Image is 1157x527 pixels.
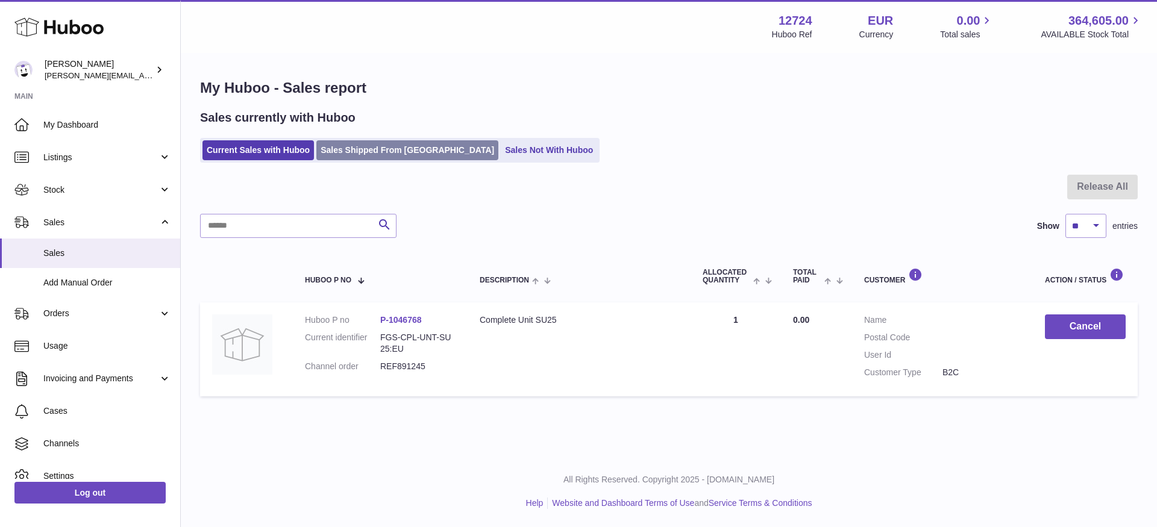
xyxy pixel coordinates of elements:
[864,268,1021,284] div: Customer
[940,29,994,40] span: Total sales
[1068,13,1129,29] span: 364,605.00
[45,58,153,81] div: [PERSON_NAME]
[1041,29,1143,40] span: AVAILABLE Stock Total
[942,367,1021,378] dd: B2C
[864,314,942,326] dt: Name
[548,497,812,509] li: and
[380,361,456,372] dd: REF891245
[957,13,980,29] span: 0.00
[552,498,694,508] a: Website and Dashboard Terms of Use
[316,140,498,160] a: Sales Shipped From [GEOGRAPHIC_DATA]
[480,314,679,326] div: Complete Unit SU25
[859,29,894,40] div: Currency
[43,277,171,288] span: Add Manual Order
[691,302,781,396] td: 1
[305,314,380,326] dt: Huboo P no
[43,308,158,319] span: Orders
[868,13,893,29] strong: EUR
[14,61,33,79] img: sebastian@ffern.co
[43,248,171,259] span: Sales
[305,276,351,284] span: Huboo P no
[200,78,1138,98] h1: My Huboo - Sales report
[14,482,166,504] a: Log out
[212,314,272,375] img: no-photo.jpg
[305,332,380,355] dt: Current identifier
[709,498,812,508] a: Service Terms & Conditions
[43,405,171,417] span: Cases
[1112,220,1138,232] span: entries
[200,110,356,126] h2: Sales currently with Huboo
[43,152,158,163] span: Listings
[380,332,456,355] dd: FGS-CPL-UNT-SU25:EU
[43,438,171,449] span: Channels
[793,315,809,325] span: 0.00
[779,13,812,29] strong: 12724
[793,269,821,284] span: Total paid
[43,373,158,384] span: Invoicing and Payments
[772,29,812,40] div: Huboo Ref
[940,13,994,40] a: 0.00 Total sales
[202,140,314,160] a: Current Sales with Huboo
[1037,220,1059,232] label: Show
[45,70,242,80] span: [PERSON_NAME][EMAIL_ADDRESS][DOMAIN_NAME]
[190,474,1147,485] p: All Rights Reserved. Copyright 2025 - [DOMAIN_NAME]
[501,140,597,160] a: Sales Not With Huboo
[864,349,942,361] dt: User Id
[480,276,529,284] span: Description
[1045,314,1126,339] button: Cancel
[703,269,750,284] span: ALLOCATED Quantity
[864,332,942,343] dt: Postal Code
[43,470,171,482] span: Settings
[43,184,158,196] span: Stock
[864,367,942,378] dt: Customer Type
[43,217,158,228] span: Sales
[305,361,380,372] dt: Channel order
[43,340,171,352] span: Usage
[380,315,422,325] a: P-1046768
[43,119,171,131] span: My Dashboard
[526,498,544,508] a: Help
[1045,268,1126,284] div: Action / Status
[1041,13,1143,40] a: 364,605.00 AVAILABLE Stock Total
